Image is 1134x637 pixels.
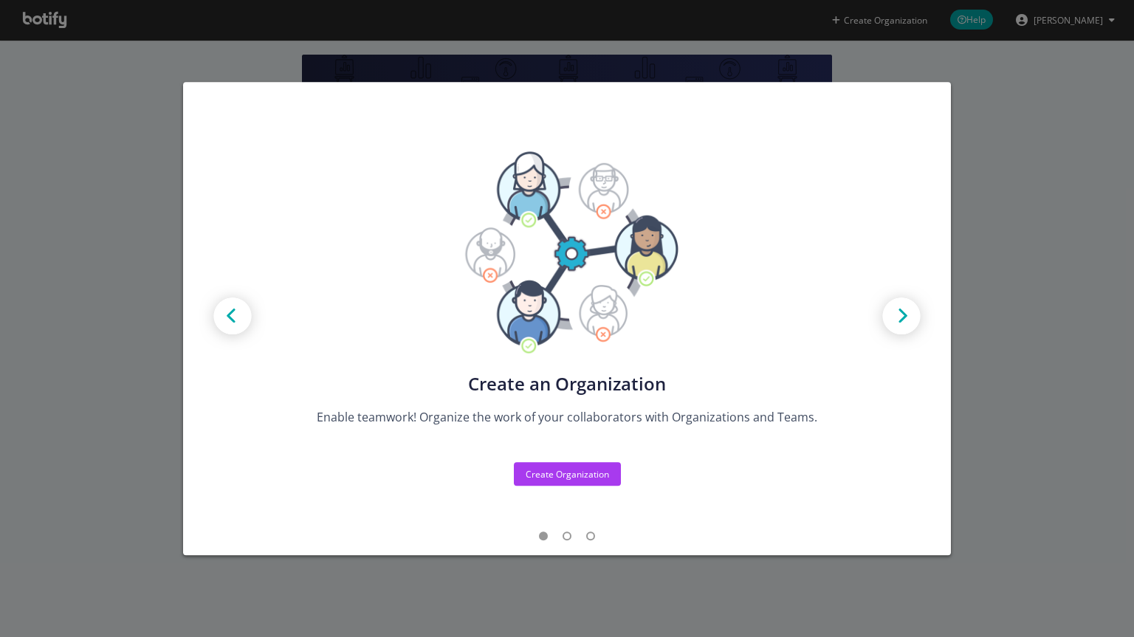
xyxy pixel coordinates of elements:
[514,462,621,486] button: Create Organization
[183,82,951,556] div: modal
[526,468,609,481] div: Create Organization
[304,409,830,426] div: Enable teamwork! Organize the work of your collaborators with Organizations and Teams.
[199,284,266,351] img: Prev arrow
[456,151,678,355] img: Tutorial
[868,284,935,351] img: Next arrow
[304,373,830,394] div: Create an Organization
